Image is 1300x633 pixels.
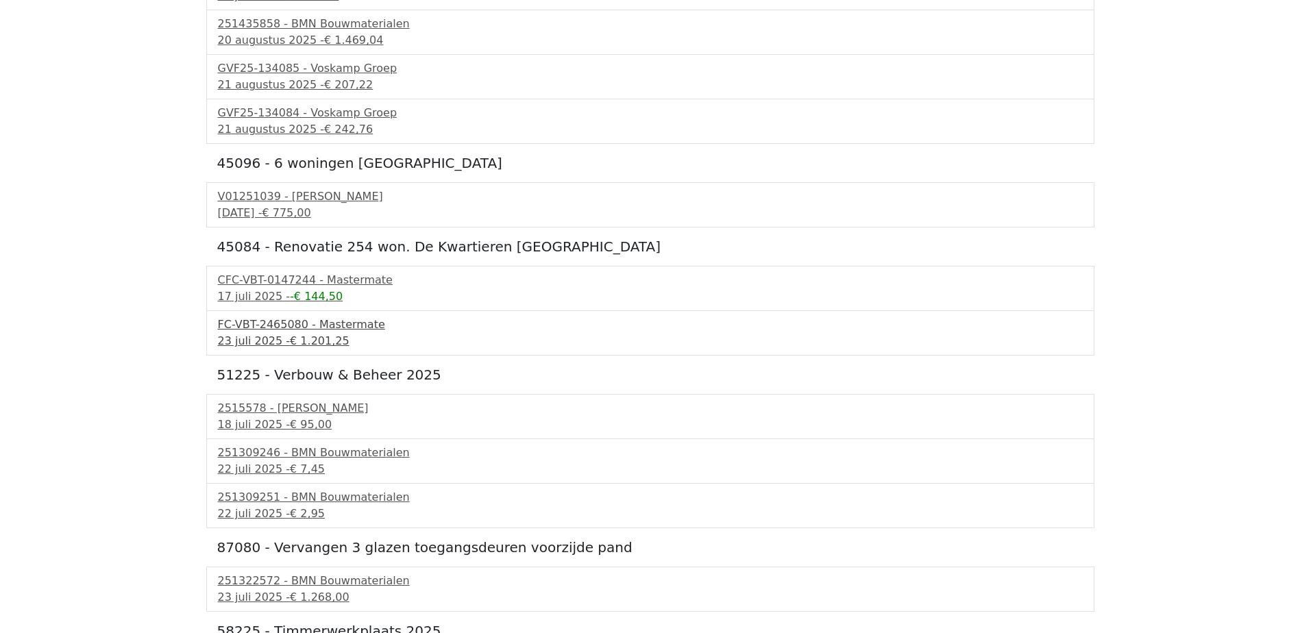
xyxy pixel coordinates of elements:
div: V01251039 - [PERSON_NAME] [218,188,1083,205]
div: [DATE] - [218,205,1083,221]
a: GVF25-134085 - Voskamp Groep21 augustus 2025 -€ 207,22 [218,60,1083,93]
div: 17 juli 2025 - [218,288,1083,305]
a: FC-VBT-2465080 - Mastermate23 juli 2025 -€ 1.201,25 [218,316,1083,349]
div: 2515578 - [PERSON_NAME] [218,400,1083,417]
span: € 1.201,25 [290,334,349,347]
span: € 1.469,04 [324,34,384,47]
div: FC-VBT-2465080 - Mastermate [218,316,1083,333]
div: GVF25-134085 - Voskamp Groep [218,60,1083,77]
span: € 207,22 [324,78,373,91]
a: 251309251 - BMN Bouwmaterialen22 juli 2025 -€ 2,95 [218,489,1083,522]
div: CFC-VBT-0147244 - Mastermate [218,272,1083,288]
div: 21 augustus 2025 - [218,77,1083,93]
span: € 242,76 [324,123,373,136]
a: 251435858 - BMN Bouwmaterialen20 augustus 2025 -€ 1.469,04 [218,16,1083,49]
div: 251322572 - BMN Bouwmaterialen [218,573,1083,589]
a: GVF25-134084 - Voskamp Groep21 augustus 2025 -€ 242,76 [218,105,1083,138]
div: 251309251 - BMN Bouwmaterialen [218,489,1083,506]
h5: 45084 - Renovatie 254 won. De Kwartieren [GEOGRAPHIC_DATA] [217,238,1083,255]
span: € 7,45 [290,462,325,475]
div: 20 augustus 2025 - [218,32,1083,49]
div: 22 juli 2025 - [218,461,1083,477]
div: 18 juli 2025 - [218,417,1083,433]
div: 22 juli 2025 - [218,506,1083,522]
div: 23 juli 2025 - [218,589,1083,606]
a: V01251039 - [PERSON_NAME][DATE] -€ 775,00 [218,188,1083,221]
a: CFC-VBT-0147244 - Mastermate17 juli 2025 --€ 144,50 [218,272,1083,305]
div: 251309246 - BMN Bouwmaterialen [218,445,1083,461]
a: 251322572 - BMN Bouwmaterialen23 juli 2025 -€ 1.268,00 [218,573,1083,606]
div: GVF25-134084 - Voskamp Groep [218,105,1083,121]
h5: 51225 - Verbouw & Beheer 2025 [217,367,1083,383]
span: € 95,00 [290,418,332,431]
span: € 775,00 [262,206,310,219]
div: 23 juli 2025 - [218,333,1083,349]
div: 21 augustus 2025 - [218,121,1083,138]
div: 251435858 - BMN Bouwmaterialen [218,16,1083,32]
h5: 87080 - Vervangen 3 glazen toegangsdeuren voorzijde pand [217,539,1083,556]
span: € 2,95 [290,507,325,520]
span: € 1.268,00 [290,591,349,604]
a: 251309246 - BMN Bouwmaterialen22 juli 2025 -€ 7,45 [218,445,1083,477]
span: -€ 144,50 [290,290,343,303]
a: 2515578 - [PERSON_NAME]18 juli 2025 -€ 95,00 [218,400,1083,433]
h5: 45096 - 6 woningen [GEOGRAPHIC_DATA] [217,155,1083,171]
